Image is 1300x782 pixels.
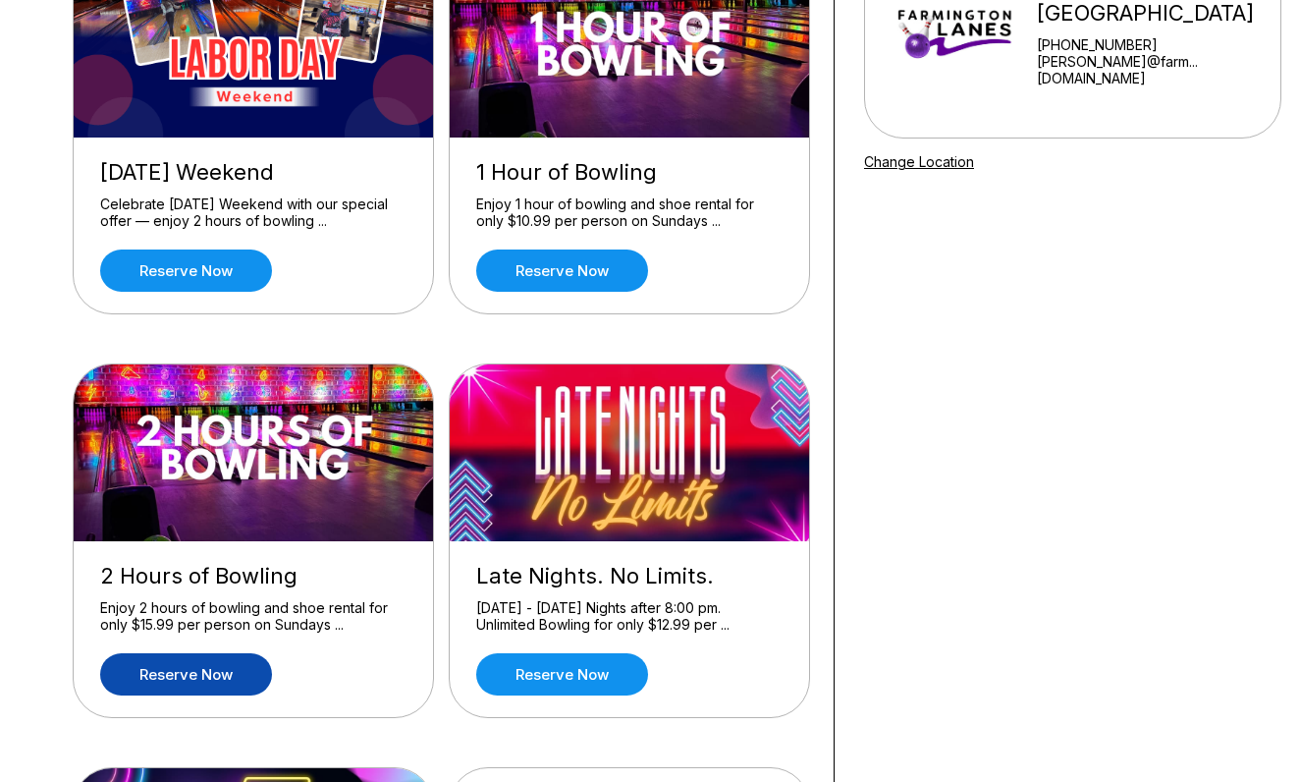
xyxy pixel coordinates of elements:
[100,195,406,230] div: Celebrate [DATE] Weekend with our special offer — enjoy 2 hours of bowling ...
[476,599,783,634] div: [DATE] - [DATE] Nights after 8:00 pm. Unlimited Bowling for only $12.99 per ...
[450,364,811,541] img: Late Nights. No Limits.
[100,250,272,292] a: Reserve now
[100,159,406,186] div: [DATE] Weekend
[1037,36,1273,53] div: [PHONE_NUMBER]
[100,563,406,589] div: 2 Hours of Bowling
[476,159,783,186] div: 1 Hour of Bowling
[100,653,272,696] a: Reserve now
[476,195,783,230] div: Enjoy 1 hour of bowling and shoe rental for only $10.99 per person on Sundays ...
[74,364,435,541] img: 2 Hours of Bowling
[864,153,974,170] a: Change Location
[476,250,648,292] a: Reserve now
[100,599,406,634] div: Enjoy 2 hours of bowling and shoe rental for only $15.99 per person on Sundays ...
[476,563,783,589] div: Late Nights. No Limits.
[476,653,648,696] a: Reserve now
[1037,53,1273,86] a: [PERSON_NAME]@farm...[DOMAIN_NAME]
